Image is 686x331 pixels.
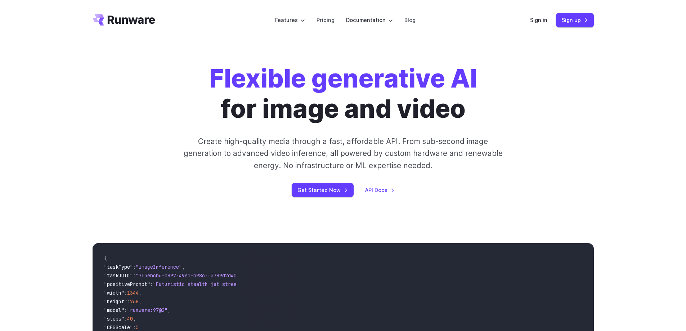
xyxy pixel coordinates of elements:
[133,324,136,331] span: :
[104,264,133,270] span: "taskType"
[127,290,139,296] span: 1344
[104,290,124,296] span: "width"
[167,307,170,313] span: ,
[153,281,415,287] span: "Futuristic stealth jet streaking through a neon-lit cityscape with glowing purple exhaust"
[133,264,136,270] span: :
[130,298,139,305] span: 768
[124,290,127,296] span: :
[124,307,127,313] span: :
[139,290,142,296] span: ,
[124,316,127,322] span: :
[93,14,155,26] a: Go to /
[136,324,139,331] span: 5
[104,272,133,279] span: "taskUUID"
[136,264,182,270] span: "imageInference"
[292,183,354,197] a: Get Started Now
[127,307,167,313] span: "runware:97@2"
[133,272,136,279] span: :
[182,264,185,270] span: ,
[104,324,133,331] span: "CFGScale"
[136,272,245,279] span: "7f3ebcb6-b897-49e1-b98c-f5789d2d40d7"
[275,16,305,24] label: Features
[104,316,124,322] span: "steps"
[104,281,150,287] span: "positivePrompt"
[556,13,594,27] a: Sign up
[104,255,107,261] span: {
[404,16,416,24] a: Blog
[150,281,153,287] span: :
[183,135,503,171] p: Create high-quality media through a fast, affordable API. From sub-second image generation to adv...
[104,298,127,305] span: "height"
[209,63,477,124] h1: for image and video
[133,316,136,322] span: ,
[104,307,124,313] span: "model"
[127,298,130,305] span: :
[139,298,142,305] span: ,
[530,16,547,24] a: Sign in
[346,16,393,24] label: Documentation
[127,316,133,322] span: 40
[365,186,395,194] a: API Docs
[209,63,477,94] strong: Flexible generative AI
[317,16,335,24] a: Pricing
